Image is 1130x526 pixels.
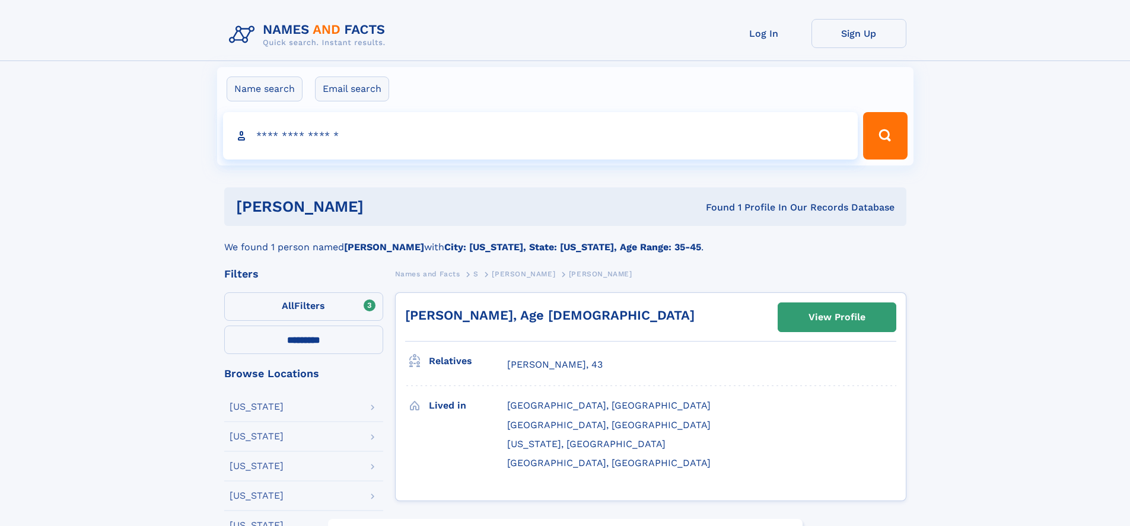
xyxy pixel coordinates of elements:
[230,491,284,501] div: [US_STATE]
[778,303,896,331] a: View Profile
[429,351,507,371] h3: Relatives
[717,19,811,48] a: Log In
[507,358,603,371] a: [PERSON_NAME], 43
[507,419,711,431] span: [GEOGRAPHIC_DATA], [GEOGRAPHIC_DATA]
[863,112,907,160] button: Search Button
[315,76,389,101] label: Email search
[473,266,479,281] a: S
[507,457,711,468] span: [GEOGRAPHIC_DATA], [GEOGRAPHIC_DATA]
[224,368,383,379] div: Browse Locations
[507,400,711,411] span: [GEOGRAPHIC_DATA], [GEOGRAPHIC_DATA]
[395,266,460,281] a: Names and Facts
[492,266,555,281] a: [PERSON_NAME]
[224,292,383,321] label: Filters
[223,112,858,160] input: search input
[405,308,695,323] a: [PERSON_NAME], Age [DEMOGRAPHIC_DATA]
[236,199,535,214] h1: [PERSON_NAME]
[569,270,632,278] span: [PERSON_NAME]
[227,76,303,101] label: Name search
[282,300,294,311] span: All
[429,396,507,416] h3: Lived in
[224,226,906,254] div: We found 1 person named with .
[230,402,284,412] div: [US_STATE]
[230,432,284,441] div: [US_STATE]
[473,270,479,278] span: S
[811,19,906,48] a: Sign Up
[230,461,284,471] div: [US_STATE]
[808,304,865,331] div: View Profile
[344,241,424,253] b: [PERSON_NAME]
[224,269,383,279] div: Filters
[444,241,701,253] b: City: [US_STATE], State: [US_STATE], Age Range: 35-45
[507,438,666,450] span: [US_STATE], [GEOGRAPHIC_DATA]
[224,19,395,51] img: Logo Names and Facts
[492,270,555,278] span: [PERSON_NAME]
[534,201,895,214] div: Found 1 Profile In Our Records Database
